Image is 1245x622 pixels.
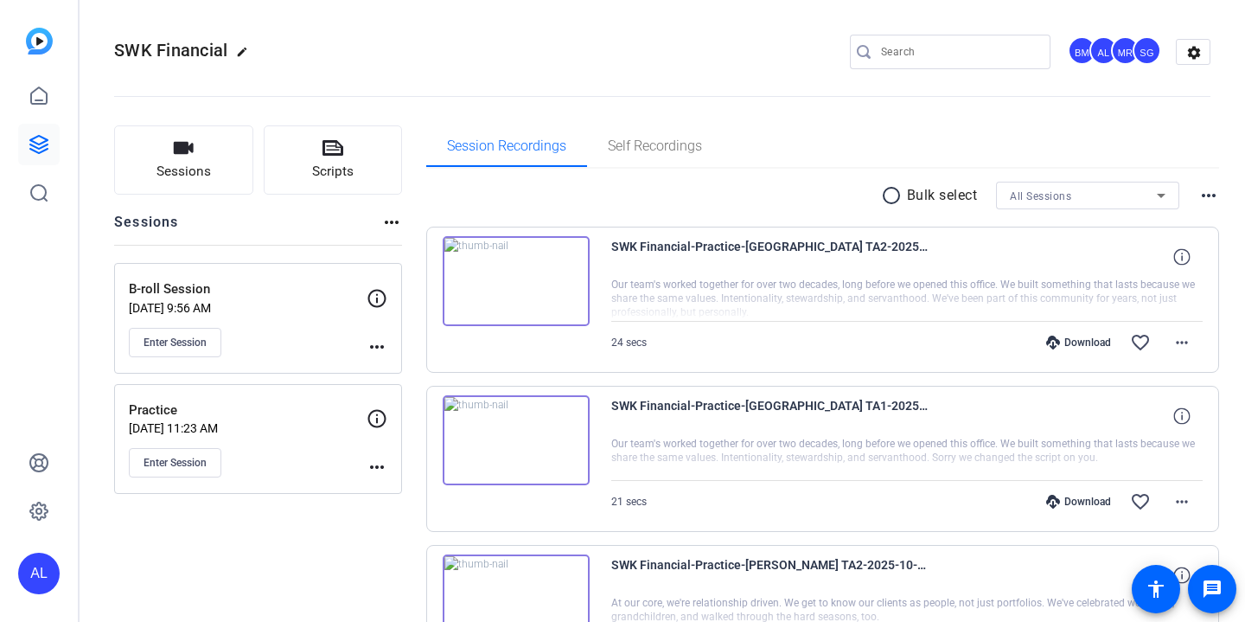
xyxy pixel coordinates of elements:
div: SG [1133,36,1161,65]
ngx-avatar: Sharon Gottula [1133,36,1163,67]
mat-icon: edit [236,46,257,67]
div: AL [1089,36,1118,65]
ngx-avatar: Audrey Lee [1089,36,1120,67]
mat-icon: settings [1177,40,1211,66]
span: Self Recordings [608,139,702,153]
div: Download [1037,336,1120,349]
mat-icon: more_horiz [381,212,402,233]
p: Bulk select [907,185,978,206]
span: SWK Financial-Practice-[GEOGRAPHIC_DATA] TA2-2025-10-03-09-37-06-858-0 [611,236,931,278]
span: Session Recordings [447,139,566,153]
mat-icon: radio_button_unchecked [881,185,907,206]
mat-icon: more_horiz [1172,491,1192,512]
span: SWK Financial [114,40,227,61]
span: SWK Financial-Practice-[PERSON_NAME] TA2-2025-10-03-09-31-42-295-0 [611,555,931,596]
button: Scripts [264,125,403,195]
span: Enter Session [144,336,207,349]
input: Search [881,42,1037,62]
span: SWK Financial-Practice-[GEOGRAPHIC_DATA] TA1-2025-10-03-09-34-16-076-0 [611,395,931,437]
img: thumb-nail [443,236,590,326]
mat-icon: more_horiz [1172,332,1192,353]
span: Sessions [156,162,211,182]
mat-icon: favorite_border [1130,491,1151,512]
div: AL [18,553,60,594]
mat-icon: message [1202,579,1223,600]
button: Enter Session [129,328,221,357]
span: Scripts [312,162,354,182]
mat-icon: accessibility [1146,579,1166,600]
img: blue-gradient.svg [26,28,53,55]
ngx-avatar: Betsy Mugavero [1068,36,1098,67]
h2: Sessions [114,212,179,245]
mat-icon: more_horiz [367,457,387,478]
span: All Sessions [1010,190,1071,202]
span: 21 secs [611,496,647,508]
div: MR [1111,36,1140,65]
mat-icon: more_horiz [1198,185,1219,206]
span: Enter Session [144,456,207,470]
div: Download [1037,495,1120,509]
button: Enter Session [129,448,221,478]
span: 24 secs [611,337,647,349]
p: Practice [129,401,367,420]
p: [DATE] 9:56 AM [129,301,367,315]
mat-icon: more_horiz [367,337,387,357]
p: B-roll Session [129,279,367,299]
img: thumb-nail [443,395,590,485]
p: [DATE] 11:23 AM [129,421,367,435]
button: Sessions [114,125,253,195]
div: BM [1068,36,1096,65]
ngx-avatar: Molly Roland [1111,36,1141,67]
mat-icon: favorite_border [1130,332,1151,353]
